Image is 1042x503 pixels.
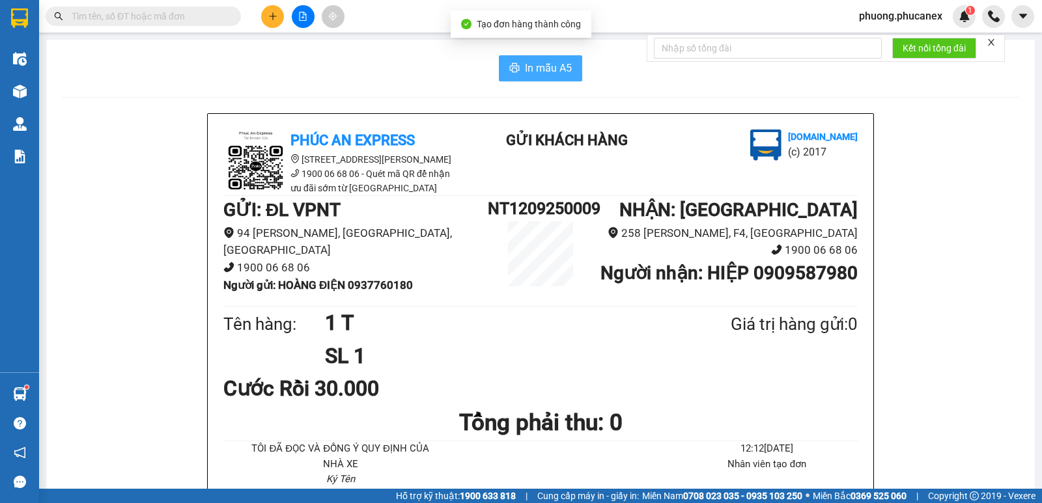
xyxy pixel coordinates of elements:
[525,60,572,76] span: In mẫu A5
[16,84,68,168] b: Phúc An Express
[460,491,516,501] strong: 1900 633 818
[771,244,782,255] span: phone
[654,38,882,59] input: Nhập số tổng đài
[261,5,284,28] button: plus
[668,311,858,338] div: Giá trị hàng gửi: 0
[987,38,996,47] span: close
[322,5,345,28] button: aim
[249,441,431,472] li: TÔI ĐÃ ĐỌC VÀ ĐỒNG Ý QUY ĐỊNH CỦA NHÀ XE
[109,62,179,78] li: (c) 2017
[750,129,781,161] img: logo.jpg
[477,19,581,29] span: Tạo đơn hàng thành công
[683,491,802,501] strong: 0708 023 035 - 0935 103 250
[788,144,858,160] li: (c) 2017
[223,405,858,441] h1: Tổng phải thu: 0
[509,62,520,75] span: printer
[292,5,315,28] button: file-add
[499,55,582,81] button: printerIn mẫu A5
[54,12,63,21] span: search
[223,224,488,259] li: 94 [PERSON_NAME], [GEOGRAPHIC_DATA], [GEOGRAPHIC_DATA]
[851,491,907,501] strong: 0369 525 060
[223,279,413,292] b: Người gửi : HOÀNG ĐIỆN 0937760180
[970,491,979,500] span: copyright
[642,489,802,503] span: Miền Nam
[849,8,953,24] span: phuong.phucanex
[328,12,337,21] span: aim
[892,38,976,59] button: Kết nối tổng đài
[1017,10,1029,22] span: caret-down
[13,52,27,66] img: warehouse-icon
[813,489,907,503] span: Miền Bắc
[223,129,289,195] img: logo.jpg
[959,10,970,22] img: icon-new-feature
[290,169,300,178] span: phone
[526,489,528,503] span: |
[593,224,858,242] li: 258 [PERSON_NAME], F4, [GEOGRAPHIC_DATA]
[14,476,26,488] span: message
[325,306,668,339] h1: 1 T
[903,41,966,55] span: Kết nối tổng đài
[788,131,858,142] b: [DOMAIN_NAME]
[223,227,234,238] span: environment
[916,489,918,503] span: |
[461,19,472,29] span: check-circle
[676,441,858,457] li: 12:12[DATE]
[593,241,858,259] li: 1900 06 68 06
[80,19,129,80] b: Gửi khách hàng
[14,446,26,459] span: notification
[141,16,173,48] img: logo.jpg
[11,8,28,28] img: logo-vxr
[676,457,858,472] li: Nhân viên tạo đơn
[223,262,234,273] span: phone
[109,49,179,60] b: [DOMAIN_NAME]
[223,152,458,167] li: [STREET_ADDRESS][PERSON_NAME]
[223,259,488,277] li: 1900 06 68 06
[608,227,619,238] span: environment
[223,372,432,405] div: Cước Rồi 30.000
[25,385,29,389] sup: 1
[488,196,593,221] h1: NT1209250009
[13,117,27,131] img: warehouse-icon
[290,132,415,148] b: Phúc An Express
[223,167,458,195] li: 1900 06 68 06 - Quét mã QR để nhận ưu đãi sớm từ [GEOGRAPHIC_DATA]
[396,489,516,503] span: Hỗ trợ kỹ thuật:
[806,493,810,498] span: ⚪️
[325,340,668,372] h1: SL 1
[1011,5,1034,28] button: caret-down
[298,12,307,21] span: file-add
[290,154,300,163] span: environment
[619,199,858,221] b: NHẬN : [GEOGRAPHIC_DATA]
[268,12,277,21] span: plus
[600,262,858,284] b: Người nhận : HIỆP 0909587980
[72,9,225,23] input: Tìm tên, số ĐT hoặc mã đơn
[13,150,27,163] img: solution-icon
[13,387,27,401] img: warehouse-icon
[16,16,81,81] img: logo.jpg
[537,489,639,503] span: Cung cấp máy in - giấy in:
[223,199,341,221] b: GỬI : ĐL VPNT
[966,6,975,15] sup: 1
[13,85,27,98] img: warehouse-icon
[223,311,325,338] div: Tên hàng:
[14,417,26,429] span: question-circle
[326,473,355,485] i: Ký Tên
[968,6,972,15] span: 1
[988,10,1000,22] img: phone-icon
[506,132,628,148] b: Gửi khách hàng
